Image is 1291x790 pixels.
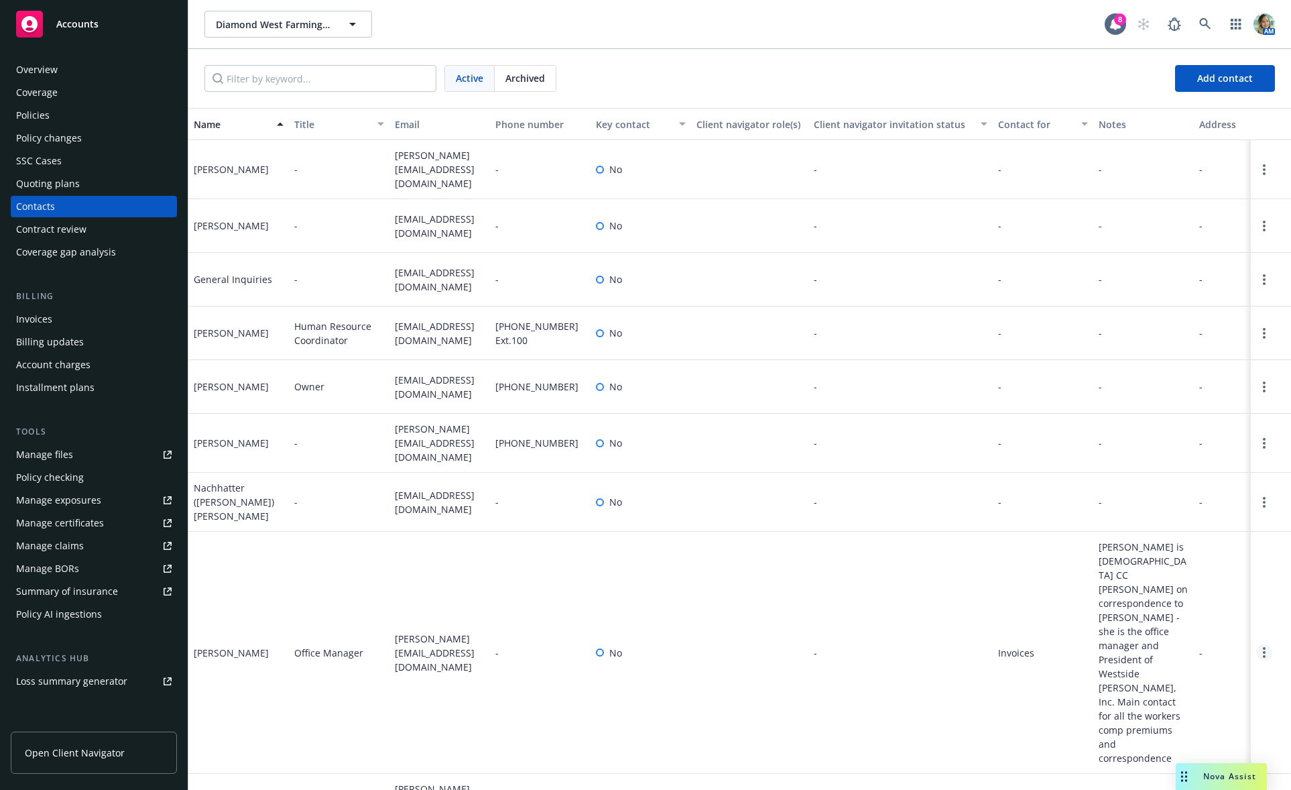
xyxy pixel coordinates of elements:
span: [EMAIL_ADDRESS][DOMAIN_NAME] [395,373,485,401]
a: Account charges [11,354,177,376]
div: Address [1199,117,1289,131]
span: - [998,495,1001,509]
span: Accounts [56,19,99,30]
span: - [998,436,1001,450]
span: - [814,326,817,340]
div: Phone number [495,117,585,131]
div: Name [194,117,269,131]
span: [EMAIL_ADDRESS][DOMAIN_NAME] [395,488,485,516]
span: [PHONE_NUMBER] [495,436,578,450]
a: Contract review [11,219,177,240]
div: Billing [11,290,177,303]
span: No [609,162,622,176]
span: - [814,272,817,286]
span: No [609,646,622,660]
span: [PERSON_NAME] is [DEMOGRAPHIC_DATA] CC [PERSON_NAME] on correspondence to [PERSON_NAME] - she is ... [1099,540,1188,765]
span: Office Manager [294,646,363,660]
div: Analytics hub [11,652,177,665]
img: photo [1253,13,1275,35]
span: - [998,326,1001,340]
div: Manage claims [16,535,84,557]
div: Client navigator role(s) [696,117,803,131]
input: Filter by keyword... [204,65,436,92]
span: Manage exposures [11,490,177,511]
a: Open options [1256,325,1272,341]
span: - [294,495,298,509]
div: 8 [1114,13,1126,25]
div: [PERSON_NAME] [194,326,269,340]
span: No [609,380,622,394]
span: - [998,162,1001,176]
div: Tools [11,425,177,439]
span: No [609,272,622,286]
div: [PERSON_NAME] [194,219,269,233]
span: - [495,219,499,233]
button: Add contact [1175,65,1275,92]
span: - [1199,646,1203,660]
a: Coverage [11,82,177,103]
div: Installment plans [16,377,95,398]
span: [PHONE_NUMBER] Ext.100 [495,319,585,347]
span: - [495,646,499,660]
a: Quoting plans [11,173,177,194]
span: - [294,436,298,450]
a: Search [1192,11,1219,38]
span: Invoices [998,646,1088,660]
div: Policy changes [16,127,82,149]
a: Policies [11,105,177,126]
div: SSC Cases [16,150,62,172]
button: Email [389,108,490,140]
div: Coverage gap analysis [16,241,116,263]
div: Email [395,117,485,131]
div: Overview [16,59,58,80]
div: Summary of insurance [16,581,118,602]
span: - [495,495,499,509]
div: Contact for [998,117,1073,131]
span: Nova Assist [1203,771,1256,782]
a: Open options [1256,379,1272,395]
span: Open Client Navigator [25,746,125,760]
span: - [1099,219,1102,233]
span: Diamond West Farming Company Inc. et al [216,17,332,32]
span: - [1099,380,1102,394]
span: - [1099,272,1102,286]
span: [PERSON_NAME][EMAIL_ADDRESS][DOMAIN_NAME] [395,632,485,674]
span: No [609,219,622,233]
div: Contract review [16,219,86,240]
div: Manage BORs [16,558,79,579]
div: General Inquiries [194,272,272,286]
a: Open options [1256,435,1272,451]
button: Key contact [591,108,691,140]
a: Invoices [11,308,177,330]
div: Billing updates [16,331,84,353]
span: - [1199,495,1203,509]
div: Key contact [596,117,671,131]
a: Manage BORs [11,558,177,579]
div: Loss summary generator [16,671,127,692]
span: - [1199,162,1203,176]
button: Diamond West Farming Company Inc. et al [204,11,372,38]
span: - [998,219,1001,233]
span: - [814,495,817,509]
a: Accounts [11,5,177,43]
a: Open options [1256,272,1272,288]
button: Contact for [993,108,1093,140]
div: [PERSON_NAME] [194,646,269,660]
span: - [495,162,499,176]
span: - [814,436,817,450]
a: Policy AI ingestions [11,604,177,625]
div: Policy checking [16,467,84,488]
button: Client navigator role(s) [691,108,808,140]
span: Human Resource Coordinator [294,319,384,347]
span: - [294,162,298,176]
span: No [609,436,622,450]
a: Policy checking [11,467,177,488]
span: Archived [505,71,545,85]
div: Nachhatter ([PERSON_NAME]) [PERSON_NAME] [194,481,284,523]
a: Switch app [1223,11,1249,38]
span: - [814,162,817,176]
div: Quoting plans [16,173,80,194]
span: [PERSON_NAME][EMAIL_ADDRESS][DOMAIN_NAME] [395,422,485,464]
div: Title [294,117,369,131]
div: Drag to move [1176,763,1192,790]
